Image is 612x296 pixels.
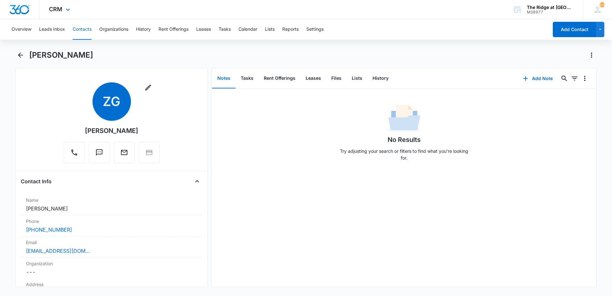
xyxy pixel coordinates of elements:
div: [PERSON_NAME] [85,126,138,136]
button: History [367,69,394,88]
h1: No Results [388,135,421,144]
button: Tasks [236,69,259,88]
button: Files [326,69,347,88]
div: Phone[PHONE_NUMBER] [21,215,202,236]
button: Calendar [238,19,257,40]
button: Settings [306,19,324,40]
button: Overflow Menu [580,73,590,84]
a: Call [64,152,85,157]
button: Actions [586,50,597,60]
button: Overview [12,19,31,40]
button: Email [114,142,135,163]
div: Email[EMAIL_ADDRESS][DOMAIN_NAME] [21,236,202,258]
button: Call [64,142,85,163]
button: Leases [196,19,211,40]
button: Contacts [73,19,92,40]
p: Try adjusting your search or filters to find what you’re looking for. [337,148,471,161]
div: account name [527,5,574,10]
div: Organization--- [21,258,202,278]
a: Text [89,152,110,157]
button: Lists [347,69,367,88]
span: CRM [49,6,62,12]
button: Tasks [219,19,231,40]
dd: --- [26,268,197,276]
button: Add Contact [553,22,596,37]
label: Name [26,197,197,203]
label: Phone [26,218,197,225]
dd: [PERSON_NAME] [26,205,197,212]
h4: Contact Info [21,177,52,185]
button: Filters [569,73,580,84]
button: Rent Offerings [158,19,189,40]
label: Email [26,239,197,246]
a: Email [114,152,135,157]
button: Add Note [517,71,559,86]
span: 228 [600,2,605,7]
a: [PHONE_NUMBER] [26,226,72,234]
label: Organization [26,260,197,267]
label: Address [26,281,197,288]
button: Leases [301,69,326,88]
h1: [PERSON_NAME] [29,50,93,60]
button: History [136,19,151,40]
button: Rent Offerings [259,69,301,88]
button: Notes [212,69,236,88]
div: Name[PERSON_NAME] [21,194,202,215]
button: Text [89,142,110,163]
div: notifications count [600,2,605,7]
button: Back [15,50,25,60]
img: No Data [388,103,420,135]
div: account id [527,10,574,14]
button: Reports [282,19,299,40]
button: Close [192,176,202,186]
button: Lists [265,19,275,40]
button: Search... [559,73,569,84]
a: [EMAIL_ADDRESS][DOMAIN_NAME] [26,247,90,255]
button: Organizations [99,19,128,40]
span: ZG [93,82,131,121]
button: Leads Inbox [39,19,65,40]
